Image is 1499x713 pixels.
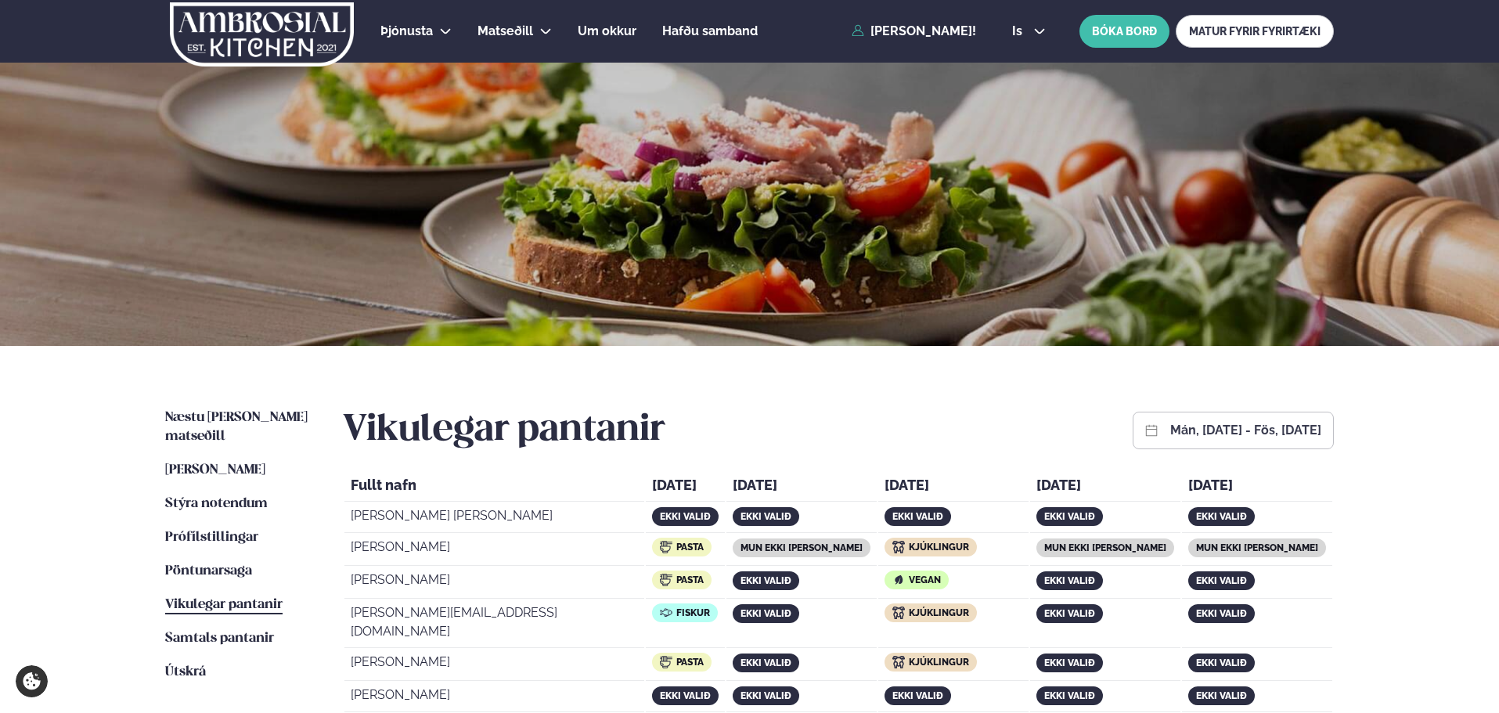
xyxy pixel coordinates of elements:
a: Um okkur [578,22,636,41]
span: ekki valið [1044,511,1095,522]
span: is [1012,25,1027,38]
span: mun ekki [PERSON_NAME] [1044,542,1166,553]
span: ekki valið [1196,657,1247,668]
span: Vegan [909,574,941,585]
td: [PERSON_NAME] [344,567,644,599]
span: Þjónusta [380,23,433,38]
span: Hafðu samband [662,23,758,38]
th: [DATE] [646,473,725,502]
span: ekki valið [892,511,943,522]
span: ekki valið [1044,608,1095,619]
button: BÓKA BORÐ [1079,15,1169,48]
td: [PERSON_NAME] [344,682,644,712]
button: mán, [DATE] - fös, [DATE] [1170,424,1321,437]
span: Pasta [676,542,704,553]
a: [PERSON_NAME] [165,461,265,480]
span: ekki valið [1196,511,1247,522]
img: icon img [660,541,672,553]
span: ekki valið [660,690,711,701]
span: ekki valið [1196,608,1247,619]
span: ekki valið [740,575,791,586]
span: Fiskur [676,607,710,618]
span: ekki valið [1044,575,1095,586]
span: Um okkur [578,23,636,38]
a: Þjónusta [380,22,433,41]
span: Matseðill [477,23,533,38]
td: [PERSON_NAME][EMAIL_ADDRESS][DOMAIN_NAME] [344,600,644,648]
span: Stýra notendum [165,497,268,510]
a: MATUR FYRIR FYRIRTÆKI [1176,15,1334,48]
th: [DATE] [726,473,877,502]
img: icon img [892,607,905,619]
span: Samtals pantanir [165,632,274,645]
span: ekki valið [740,690,791,701]
a: Stýra notendum [165,495,268,513]
td: [PERSON_NAME] [344,535,644,566]
span: ekki valið [740,657,791,668]
th: [DATE] [1182,473,1332,502]
span: ekki valið [1044,657,1095,668]
h2: Vikulegar pantanir [343,409,665,452]
span: Vikulegar pantanir [165,598,283,611]
span: Pasta [676,657,704,668]
span: Kjúklingur [909,607,969,618]
span: ekki valið [892,690,943,701]
td: [PERSON_NAME] [344,650,644,681]
span: mun ekki [PERSON_NAME] [740,542,863,553]
span: ekki valið [740,608,791,619]
a: Næstu [PERSON_NAME] matseðill [165,409,312,446]
span: Pöntunarsaga [165,564,252,578]
span: Kjúklingur [909,657,969,668]
img: icon img [660,656,672,668]
span: Útskrá [165,665,206,679]
span: ekki valið [740,511,791,522]
span: mun ekki [PERSON_NAME] [1196,542,1318,553]
a: Cookie settings [16,665,48,697]
button: is [1000,25,1058,38]
th: Fullt nafn [344,473,644,502]
a: Útskrá [165,663,206,682]
span: Kjúklingur [909,542,969,553]
a: Samtals pantanir [165,629,274,648]
th: [DATE] [1030,473,1180,502]
a: Matseðill [477,22,533,41]
span: ekki valið [660,511,711,522]
a: Prófílstillingar [165,528,258,547]
img: icon img [892,656,905,668]
img: logo [168,2,355,67]
a: [PERSON_NAME]! [852,24,976,38]
a: Vikulegar pantanir [165,596,283,614]
span: ekki valið [1196,575,1247,586]
img: icon img [660,607,672,619]
img: icon img [660,574,672,586]
a: Pöntunarsaga [165,562,252,581]
th: [DATE] [878,473,1029,502]
td: [PERSON_NAME] [PERSON_NAME] [344,503,644,533]
img: icon img [892,574,905,586]
span: [PERSON_NAME] [165,463,265,477]
span: Pasta [676,574,704,585]
img: icon img [892,541,905,553]
span: ekki valið [1196,690,1247,701]
a: Hafðu samband [662,22,758,41]
span: ekki valið [1044,690,1095,701]
span: Næstu [PERSON_NAME] matseðill [165,411,308,443]
span: Prófílstillingar [165,531,258,544]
